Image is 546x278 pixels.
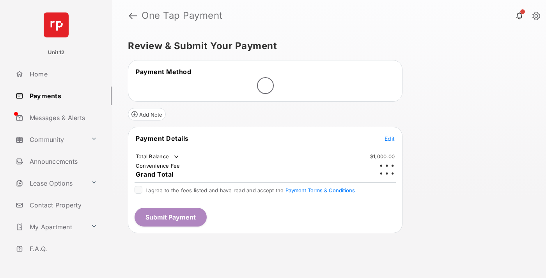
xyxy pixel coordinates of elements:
[142,11,223,20] strong: One Tap Payment
[12,108,112,127] a: Messages & Alerts
[12,65,112,83] a: Home
[135,153,180,161] td: Total Balance
[12,218,88,236] a: My Apartment
[12,87,112,105] a: Payments
[12,130,88,149] a: Community
[385,135,395,142] button: Edit
[135,162,181,169] td: Convenience Fee
[136,170,174,178] span: Grand Total
[12,239,112,258] a: F.A.Q.
[128,108,166,120] button: Add Note
[12,196,112,214] a: Contact Property
[370,153,395,160] td: $1,000.00
[136,135,189,142] span: Payment Details
[12,152,112,171] a: Announcements
[136,68,191,76] span: Payment Method
[285,187,355,193] button: I agree to the fees listed and have read and accept the
[145,187,355,193] span: I agree to the fees listed and have read and accept the
[135,208,207,227] button: Submit Payment
[12,174,88,193] a: Lease Options
[48,49,65,57] p: Unit12
[44,12,69,37] img: svg+xml;base64,PHN2ZyB4bWxucz0iaHR0cDovL3d3dy53My5vcmcvMjAwMC9zdmciIHdpZHRoPSI2NCIgaGVpZ2h0PSI2NC...
[128,41,524,51] h5: Review & Submit Your Payment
